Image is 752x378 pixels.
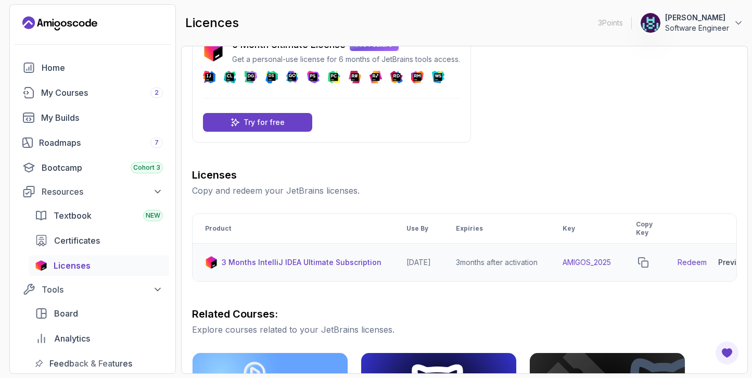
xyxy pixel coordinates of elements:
a: Try for free [203,113,312,132]
td: 3 months after activation [443,244,550,282]
div: My Courses [41,86,163,99]
p: 3 Points [598,18,623,28]
p: Try for free [244,117,285,128]
a: roadmaps [16,132,169,153]
th: Key [550,214,623,244]
h2: licences [185,15,239,31]
button: user profile image[PERSON_NAME]Software Engineer [640,12,744,33]
div: Preview [718,257,747,268]
th: Use By [394,214,443,244]
button: Open Feedback Button [715,341,740,366]
img: jetbrains icon [205,256,218,269]
a: analytics [29,328,169,349]
a: textbook [29,205,169,226]
a: Redeem [678,257,707,268]
th: Expiries [443,214,550,244]
p: Explore courses related to your JetBrains licenses. [192,323,737,336]
span: NEW [146,211,160,220]
span: Analytics [54,332,90,345]
a: builds [16,107,169,128]
img: user profile image [641,13,660,33]
div: My Builds [41,111,163,124]
p: Software Engineer [665,23,729,33]
p: Get a personal-use license for 6 months of JetBrains tools access. [232,54,460,65]
img: jetbrains icon [203,41,224,61]
span: 2 [155,89,159,97]
button: Resources [16,182,169,201]
button: Tools [16,280,169,299]
h3: Licenses [192,168,737,182]
p: [PERSON_NAME] [665,12,729,23]
a: board [29,303,169,324]
div: Resources [42,185,163,198]
span: Feedback & Features [49,357,132,370]
div: Roadmaps [39,136,163,149]
div: Home [42,61,163,74]
p: 3 Months IntelliJ IDEA Ultimate Subscription [222,257,381,268]
a: courses [16,82,169,103]
span: Certificates [54,234,100,247]
span: Cohort 3 [133,163,160,172]
button: copy-button [636,255,651,270]
span: Licenses [54,259,91,272]
a: feedback [29,353,169,374]
a: certificates [29,230,169,251]
td: AMIGOS_2025 [550,244,623,282]
th: Product [193,214,394,244]
th: Copy Key [623,214,665,244]
span: Textbook [54,209,92,222]
p: Copy and redeem your JetBrains licenses. [192,184,737,197]
span: Board [54,307,78,320]
td: [DATE] [394,244,443,282]
a: home [16,57,169,78]
a: Landing page [22,15,97,32]
img: jetbrains icon [35,260,47,271]
span: 7 [155,138,159,147]
a: bootcamp [16,157,169,178]
div: Tools [42,283,163,296]
h3: Related Courses: [192,307,737,321]
a: licenses [29,255,169,276]
div: Bootcamp [42,161,163,174]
